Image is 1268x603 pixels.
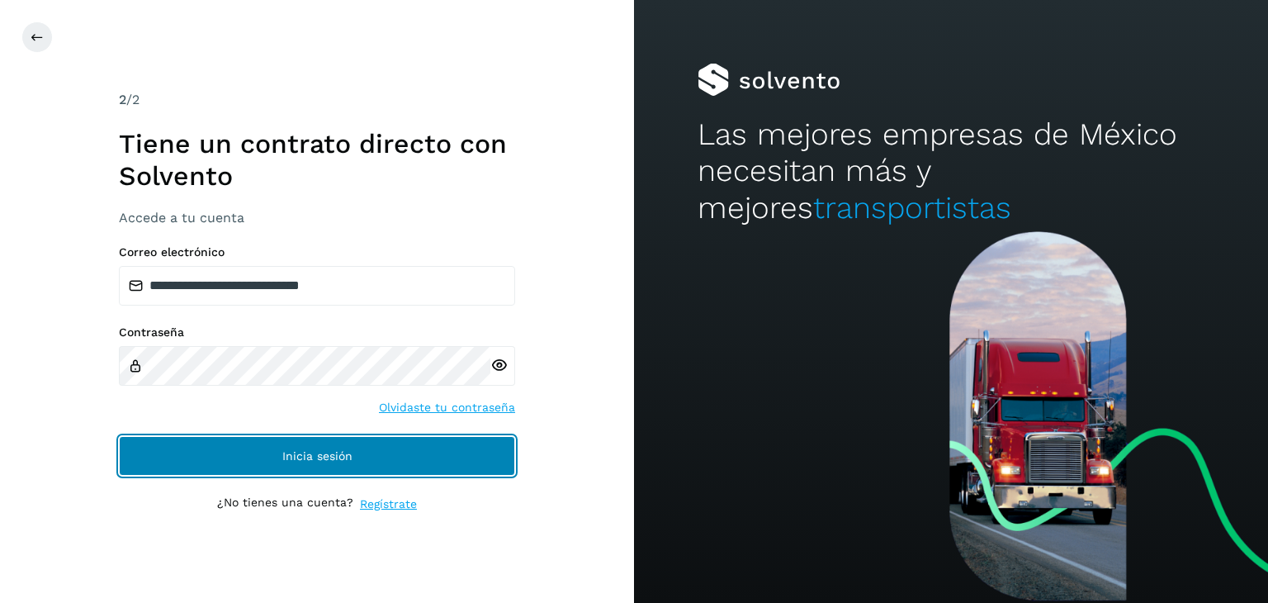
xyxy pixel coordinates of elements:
[119,92,126,107] span: 2
[360,496,417,513] a: Regístrate
[119,436,515,476] button: Inicia sesión
[119,128,515,192] h1: Tiene un contrato directo con Solvento
[813,190,1011,226] span: transportistas
[282,450,352,462] span: Inicia sesión
[217,496,353,513] p: ¿No tienes una cuenta?
[119,245,515,259] label: Correo electrónico
[379,399,515,416] a: Olvidaste tu contraseña
[119,90,515,110] div: /2
[119,325,515,339] label: Contraseña
[119,210,515,226] h3: Accede a tu cuenta
[698,116,1204,226] h2: Las mejores empresas de México necesitan más y mejores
